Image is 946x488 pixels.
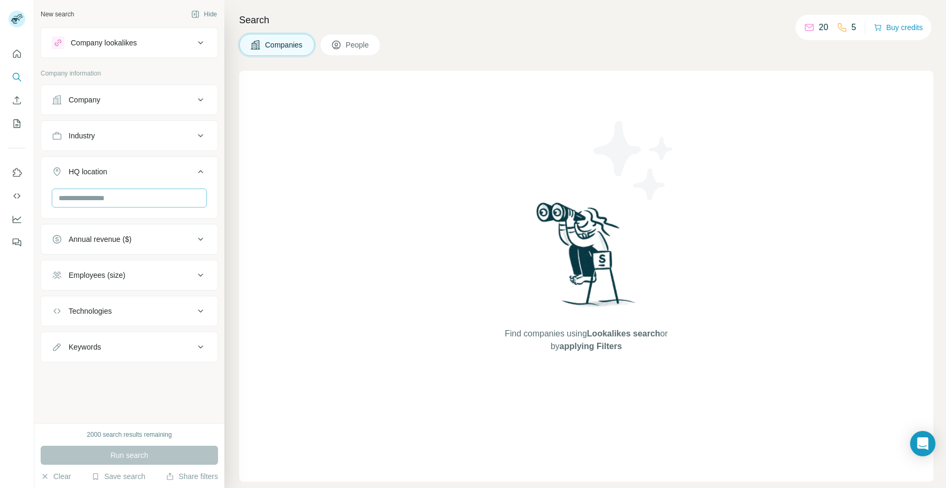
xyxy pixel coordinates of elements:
button: Quick start [8,44,25,63]
span: Find companies using or by [502,327,670,353]
p: 5 [852,21,856,34]
button: My lists [8,114,25,133]
div: Company [69,95,100,105]
button: HQ location [41,159,217,189]
button: Company [41,87,217,112]
div: Open Intercom Messenger [910,431,935,456]
button: Technologies [41,298,217,324]
button: Annual revenue ($) [41,227,217,252]
div: Industry [69,130,95,141]
h4: Search [239,13,933,27]
span: Lookalikes search [587,329,660,338]
button: Share filters [166,471,218,482]
div: New search [41,10,74,19]
div: HQ location [69,166,107,177]
div: Employees (size) [69,270,125,280]
div: Company lookalikes [71,37,137,48]
img: Surfe Illustration - Stars [586,113,682,208]
button: Enrich CSV [8,91,25,110]
button: Buy credits [874,20,923,35]
p: Company information [41,69,218,78]
button: Industry [41,123,217,148]
button: Feedback [8,233,25,252]
button: Keywords [41,334,217,360]
div: Technologies [69,306,112,316]
button: Save search [91,471,145,482]
span: People [346,40,370,50]
span: applying Filters [560,342,622,351]
p: 20 [819,21,828,34]
div: 2000 search results remaining [87,430,172,439]
button: Hide [184,6,224,22]
img: Surfe Illustration - Woman searching with binoculars [532,200,641,317]
div: Annual revenue ($) [69,234,131,245]
button: Clear [41,471,71,482]
button: Dashboard [8,210,25,229]
button: Company lookalikes [41,30,217,55]
button: Search [8,68,25,87]
span: Companies [265,40,304,50]
button: Use Surfe on LinkedIn [8,163,25,182]
button: Use Surfe API [8,186,25,205]
div: Keywords [69,342,101,352]
button: Employees (size) [41,262,217,288]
